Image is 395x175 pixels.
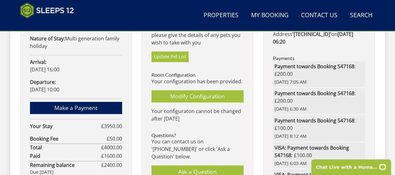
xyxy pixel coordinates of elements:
[273,142,365,168] li: : £100.00
[274,79,363,85] span: [DATE] 7:05 AM
[274,160,363,167] span: [DATE] 6:03 AM
[30,35,122,50] p: Multi generation family holiday
[274,63,354,70] strong: Payment towards Booking S47168
[30,161,101,169] strong: Remaining balance
[101,122,122,130] span: £
[273,115,365,141] li: : £100.00
[151,138,244,160] p: You can contact us on '[PHONE_NUMBER]' or click 'Ask a Question' below.
[151,24,244,46] p: This property allows up to 2 pets, please give the details of any pets you wish to take with you
[274,117,354,124] strong: Payment towards Booking S47168
[30,144,101,151] strong: Total
[30,135,107,142] strong: Booking Fee
[30,35,65,42] strong: Nature of Stay:
[30,102,122,114] a: Make a Payment
[249,8,291,23] a: My Booking
[17,22,83,27] iframe: Customer reviews powered by Trustpilot
[273,31,353,45] strong: [DATE] 06:20
[274,106,363,112] span: [DATE] 6:30 AM
[104,144,122,151] span: 4000.00
[20,3,74,18] img: Sleeps 12
[151,90,244,102] a: Modify Configuration
[274,144,349,159] strong: VISA: Payment towards Booking S47168
[30,152,101,160] strong: Paid
[30,122,101,130] strong: Your Stay
[30,79,56,85] strong: Departure:
[274,133,363,140] span: [DATE] 8:12 AM
[292,31,331,38] strong: '[TECHNICAL_ID]'
[299,8,340,23] a: Contact Us
[201,8,241,23] a: Properties
[101,161,122,169] span: £
[30,58,122,73] p: [DATE] 16:00
[110,135,122,142] span: 50.00
[273,88,365,114] li: : £200.00
[101,152,122,160] span: £
[30,59,47,65] strong: Arrival:
[104,123,122,130] span: 3950.00
[107,135,122,142] span: £
[348,8,375,23] a: Search
[273,61,365,87] li: : £200.00
[151,78,244,85] p: Your configuration has been provided.
[274,90,354,97] strong: Payment towards Booking S47168
[104,152,122,159] span: 1600.00
[151,72,244,78] h3: Room Configuration
[151,132,244,138] h3: Questions?
[101,144,122,151] span: £
[30,78,122,93] p: [DATE] 10:00
[104,162,122,168] span: 2400.00
[151,51,189,62] a: Update Pet List
[307,155,395,175] iframe: LiveChat chat widget
[273,55,365,61] h3: Payments
[151,107,244,122] p: Your configuraton cannot be changed after [DATE]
